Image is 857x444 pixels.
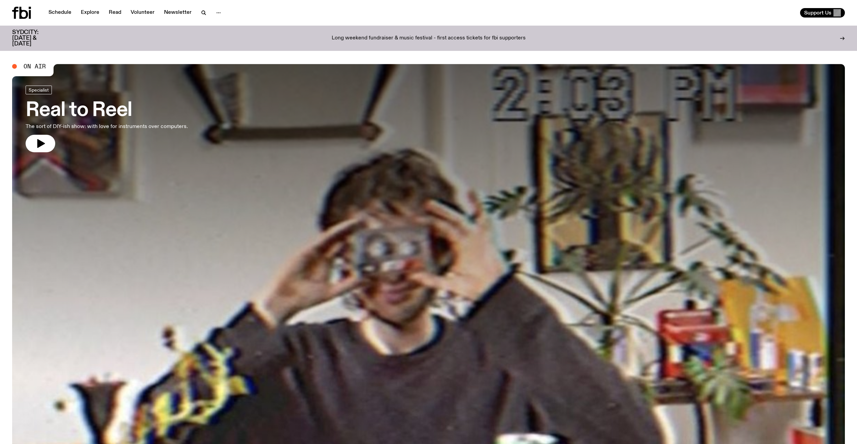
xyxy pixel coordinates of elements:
[160,8,196,18] a: Newsletter
[26,86,188,152] a: Real to ReelThe sort of DIY-ish show: with love for instruments over computers.
[332,35,526,41] p: Long weekend fundraiser & music festival - first access tickets for fbi supporters
[127,8,159,18] a: Volunteer
[44,8,75,18] a: Schedule
[800,8,845,18] button: Support Us
[77,8,103,18] a: Explore
[105,8,125,18] a: Read
[29,87,49,92] span: Specialist
[12,30,55,47] h3: SYDCITY: [DATE] & [DATE]
[26,101,188,120] h3: Real to Reel
[804,10,831,16] span: Support Us
[26,123,188,131] p: The sort of DIY-ish show: with love for instruments over computers.
[24,63,46,69] span: On Air
[26,86,52,94] a: Specialist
